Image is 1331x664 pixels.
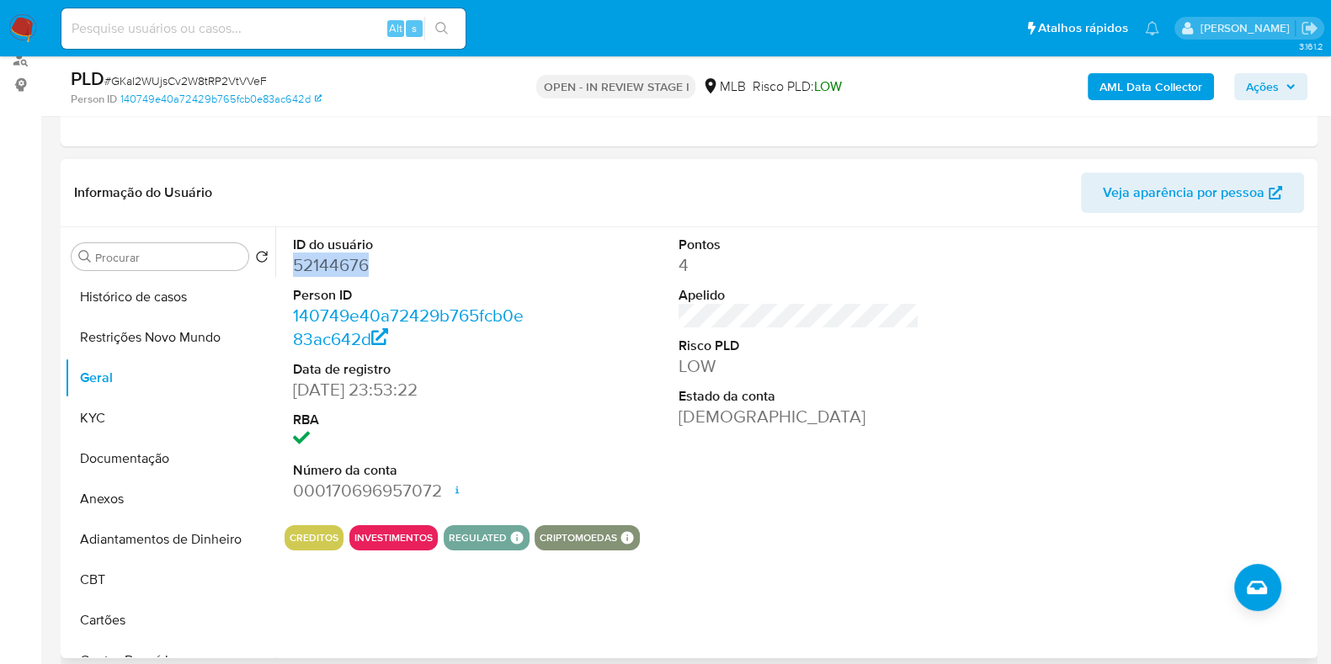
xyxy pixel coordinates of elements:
[65,317,275,358] button: Restrições Novo Mundo
[65,358,275,398] button: Geral
[536,75,695,98] p: OPEN - IN REVIEW STAGE I
[1234,73,1307,100] button: Ações
[1099,73,1202,100] b: AML Data Collector
[679,387,919,406] dt: Estado da conta
[293,360,534,379] dt: Data de registro
[679,236,919,254] dt: Pontos
[120,92,322,107] a: 140749e40a72429b765fcb0e83ac642d
[95,250,242,265] input: Procurar
[1038,19,1128,37] span: Atalhos rápidos
[65,600,275,640] button: Cartões
[813,77,841,96] span: LOW
[293,378,534,401] dd: [DATE] 23:53:22
[293,411,534,429] dt: RBA
[293,253,534,277] dd: 52144676
[679,253,919,277] dd: 4
[293,286,534,305] dt: Person ID
[71,65,104,92] b: PLD
[104,72,267,89] span: # GKaI2WUjsCv2W8tRP2VtVVeF
[74,184,212,201] h1: Informação do Usuário
[293,479,534,502] dd: 000170696957072
[424,17,459,40] button: search-icon
[679,405,919,428] dd: [DEMOGRAPHIC_DATA]
[71,92,117,107] b: Person ID
[65,438,275,479] button: Documentação
[78,250,92,263] button: Procurar
[61,18,466,40] input: Pesquise usuários ou casos...
[255,250,269,268] button: Retornar ao pedido padrão
[1246,73,1279,100] span: Ações
[1301,19,1318,37] a: Sair
[1200,20,1295,36] p: danilo.toledo@mercadolivre.com
[1298,40,1323,53] span: 3.161.2
[1088,73,1214,100] button: AML Data Collector
[412,20,417,36] span: s
[1103,173,1264,213] span: Veja aparência por pessoa
[65,479,275,519] button: Anexos
[1145,21,1159,35] a: Notificações
[679,286,919,305] dt: Apelido
[1081,173,1304,213] button: Veja aparência por pessoa
[293,461,534,480] dt: Número da conta
[752,77,841,96] span: Risco PLD:
[389,20,402,36] span: Alt
[293,236,534,254] dt: ID do usuário
[679,337,919,355] dt: Risco PLD
[702,77,745,96] div: MLB
[679,354,919,378] dd: LOW
[65,277,275,317] button: Histórico de casos
[65,560,275,600] button: CBT
[65,519,275,560] button: Adiantamentos de Dinheiro
[65,398,275,438] button: KYC
[293,303,524,351] a: 140749e40a72429b765fcb0e83ac642d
